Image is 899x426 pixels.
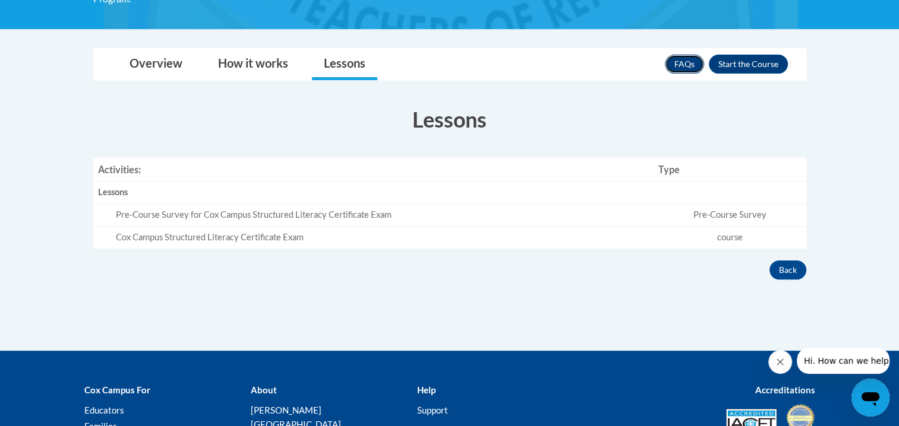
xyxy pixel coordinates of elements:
b: About [250,384,276,395]
b: Accreditations [755,384,815,395]
b: Help [417,384,435,395]
iframe: Close message [768,350,792,374]
td: Pre-Course Survey [653,204,806,227]
a: Lessons [312,49,377,80]
a: Support [417,405,447,415]
a: Overview [118,49,194,80]
button: Enroll [709,55,788,74]
b: Cox Campus For [84,384,150,395]
h3: Lessons [93,104,806,134]
button: Back [769,260,806,279]
div: Cox Campus Structured Literacy Certificate Exam [116,231,649,244]
iframe: Message from company [797,348,889,374]
div: Lessons [98,186,649,199]
div: Pre-Course Survey for Cox Campus Structured Literacy Certificate Exam [116,209,649,221]
td: course [653,227,806,249]
th: Activities: [93,158,654,182]
th: Type [653,158,806,182]
iframe: Button to launch messaging window [851,379,889,417]
span: Hi. How can we help? [7,8,96,18]
a: FAQs [665,55,704,74]
a: How it works [206,49,300,80]
a: Educators [84,405,124,415]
